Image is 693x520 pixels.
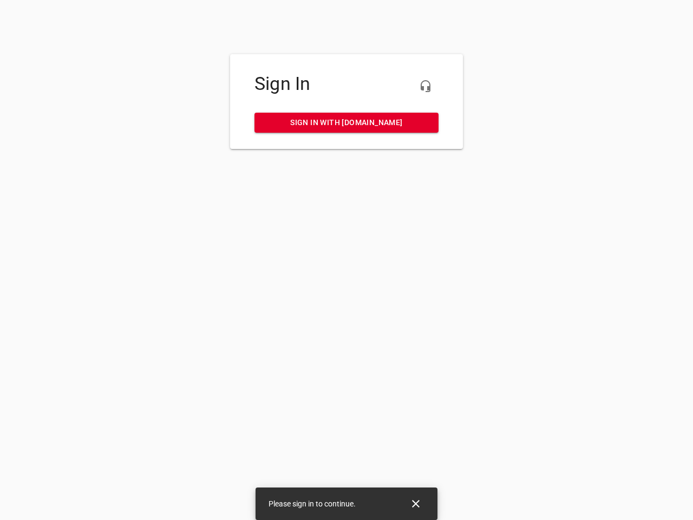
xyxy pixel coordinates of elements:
[263,116,430,129] span: Sign in with [DOMAIN_NAME]
[269,499,356,508] span: Please sign in to continue.
[254,113,439,133] a: Sign in with [DOMAIN_NAME]
[254,73,439,95] h4: Sign In
[413,73,439,99] button: Live Chat
[403,491,429,517] button: Close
